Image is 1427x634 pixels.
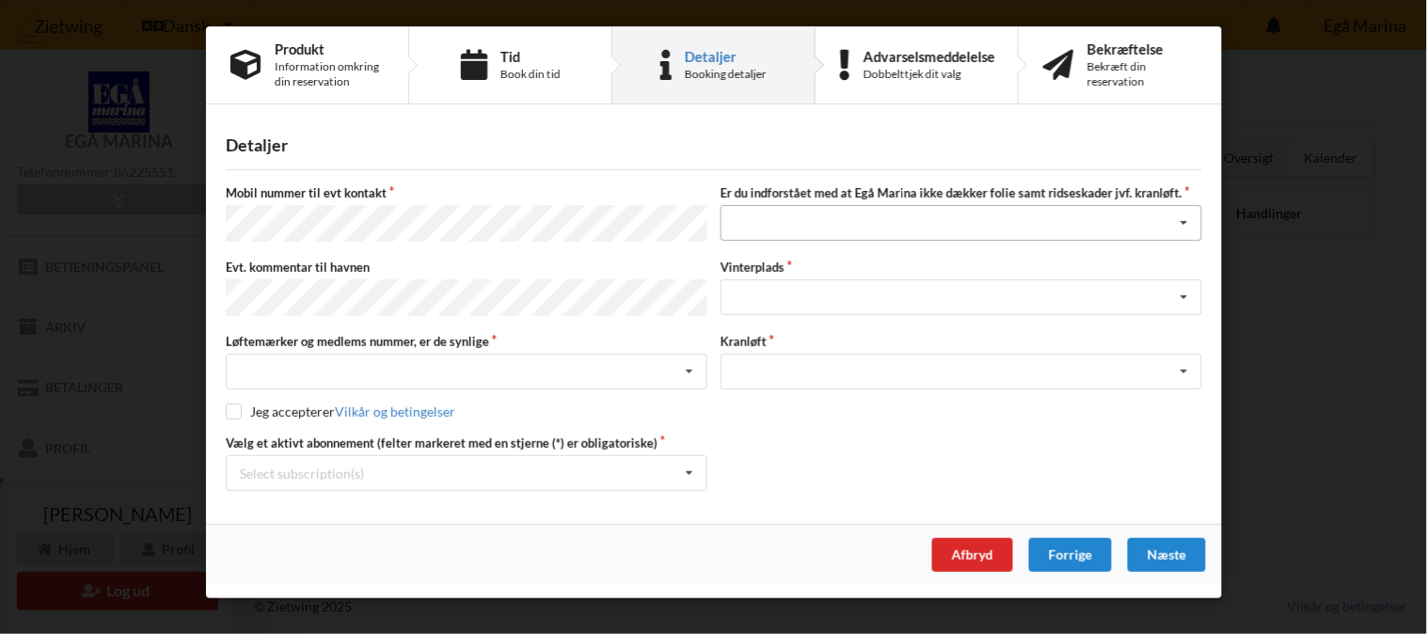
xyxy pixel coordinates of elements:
div: Forrige [1028,538,1111,572]
div: Tid [499,49,560,64]
a: Vilkår og betingelser [334,404,454,420]
div: Bekræft din reservation [1087,59,1197,89]
label: Er du indforstået med at Egå Marina ikke dækker folie samt ridseskader jvf. kranløft. [721,184,1202,201]
div: Booking detaljer [685,67,767,82]
div: Produkt [275,41,384,56]
label: Mobil nummer til evt kontakt [226,184,707,201]
div: Select subscription(s) [240,466,364,482]
div: Detaljer [226,135,1202,156]
label: Evt. kommentar til havnen [226,259,707,276]
div: Dobbelttjek dit valg [863,67,994,82]
label: Jeg accepterer [226,404,455,420]
div: Bekræftelse [1087,41,1197,56]
label: Kranløft [721,333,1202,350]
div: Detaljer [685,49,767,64]
div: Book din tid [499,67,560,82]
div: Afbryd [931,538,1012,572]
label: Vinterplads [721,259,1202,276]
div: Næste [1127,538,1205,572]
div: Information omkring din reservation [275,59,384,89]
label: Løftemærker og medlems nummer, er de synlige [226,333,707,350]
div: Advarselsmeddelelse [863,49,994,64]
label: Vælg et aktivt abonnement (felter markeret med en stjerne (*) er obligatoriske) [226,435,707,452]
